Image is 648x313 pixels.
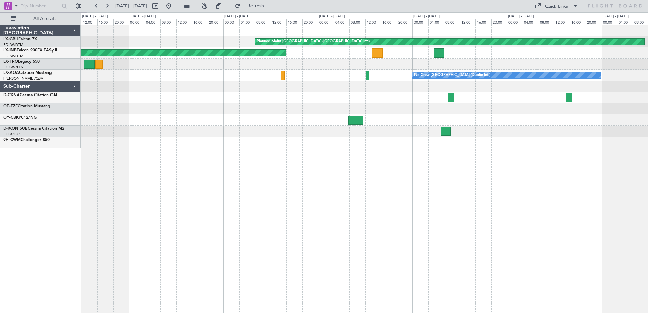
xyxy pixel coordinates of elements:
a: EDLW/DTM [3,54,23,59]
span: LX-TRO [3,60,18,64]
div: 20:00 [397,19,412,25]
span: 9H-CWM [3,138,21,142]
a: EDLW/DTM [3,42,23,47]
div: 12:00 [460,19,475,25]
div: 00:00 [318,19,333,25]
a: LX-GBHFalcon 7X [3,37,37,41]
div: 04:00 [428,19,444,25]
span: OY-CBK [3,116,19,120]
div: 00:00 [507,19,523,25]
div: 20:00 [113,19,129,25]
div: 12:00 [82,19,97,25]
div: 16:00 [286,19,302,25]
div: 12:00 [176,19,192,25]
div: 20:00 [302,19,318,25]
span: D-IXON SUB [3,127,28,131]
div: 16:00 [381,19,397,25]
div: 08:00 [539,19,554,25]
a: 9H-CWMChallenger 850 [3,138,50,142]
div: Quick Links [545,3,568,10]
span: OE-FZE [3,104,18,108]
div: 16:00 [192,19,207,25]
div: 04:00 [145,19,160,25]
a: ELLX/LUX [3,132,21,137]
div: [DATE] - [DATE] [508,14,534,19]
button: Quick Links [531,1,582,12]
div: 08:00 [160,19,176,25]
div: 20:00 [208,19,223,25]
div: 00:00 [412,19,428,25]
span: D-CKNA [3,93,20,97]
div: [DATE] - [DATE] [82,14,108,19]
div: 04:00 [617,19,633,25]
div: 12:00 [554,19,570,25]
div: 08:00 [349,19,365,25]
input: Trip Number [21,1,60,11]
div: 04:00 [523,19,538,25]
div: 00:00 [129,19,144,25]
a: LX-AOACitation Mustang [3,71,52,75]
div: No Crew [GEOGRAPHIC_DATA] (Dublin Intl) [414,70,490,80]
span: LX-GBH [3,37,18,41]
div: 04:00 [239,19,255,25]
div: [DATE] - [DATE] [224,14,250,19]
div: 16:00 [475,19,491,25]
div: 20:00 [491,19,507,25]
span: [DATE] - [DATE] [115,3,147,9]
div: 12:00 [365,19,381,25]
div: 16:00 [570,19,586,25]
span: All Aircraft [18,16,72,21]
div: 08:00 [255,19,270,25]
span: LX-INB [3,48,17,53]
div: [DATE] - [DATE] [130,14,156,19]
div: Planned Maint [GEOGRAPHIC_DATA] ([GEOGRAPHIC_DATA] Intl) [257,37,370,47]
div: [DATE] - [DATE] [319,14,345,19]
span: LX-AOA [3,71,19,75]
div: 20:00 [586,19,601,25]
a: LX-INBFalcon 900EX EASy II [3,48,57,53]
a: D-CKNACessna Citation CJ4 [3,93,57,97]
a: OY-CBKPC12/NG [3,116,37,120]
div: 16:00 [97,19,113,25]
div: [DATE] - [DATE] [413,14,440,19]
span: Refresh [242,4,270,8]
a: [PERSON_NAME]/QSA [3,76,43,81]
div: [DATE] - [DATE] [603,14,629,19]
div: 00:00 [223,19,239,25]
div: 00:00 [602,19,617,25]
a: EGGW/LTN [3,65,24,70]
a: D-IXON SUBCessna Citation M2 [3,127,64,131]
button: Refresh [231,1,272,12]
div: 08:00 [444,19,460,25]
div: 12:00 [271,19,286,25]
div: 04:00 [334,19,349,25]
button: All Aircraft [7,13,74,24]
a: OE-FZECitation Mustang [3,104,50,108]
a: LX-TROLegacy 650 [3,60,40,64]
